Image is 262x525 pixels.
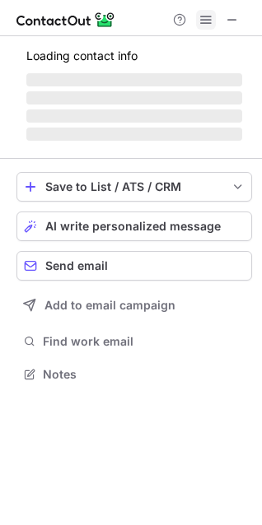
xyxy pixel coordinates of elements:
[16,251,252,281] button: Send email
[26,91,242,105] span: ‌
[26,49,242,63] p: Loading contact info
[44,299,175,312] span: Add to email campaign
[45,259,108,272] span: Send email
[26,128,242,141] span: ‌
[26,73,242,86] span: ‌
[45,180,223,193] div: Save to List / ATS / CRM
[16,211,252,241] button: AI write personalized message
[45,220,221,233] span: AI write personalized message
[43,367,246,382] span: Notes
[43,334,246,349] span: Find work email
[16,290,252,320] button: Add to email campaign
[16,363,252,386] button: Notes
[16,172,252,202] button: save-profile-one-click
[16,10,115,30] img: ContactOut v5.3.10
[26,109,242,123] span: ‌
[16,330,252,353] button: Find work email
